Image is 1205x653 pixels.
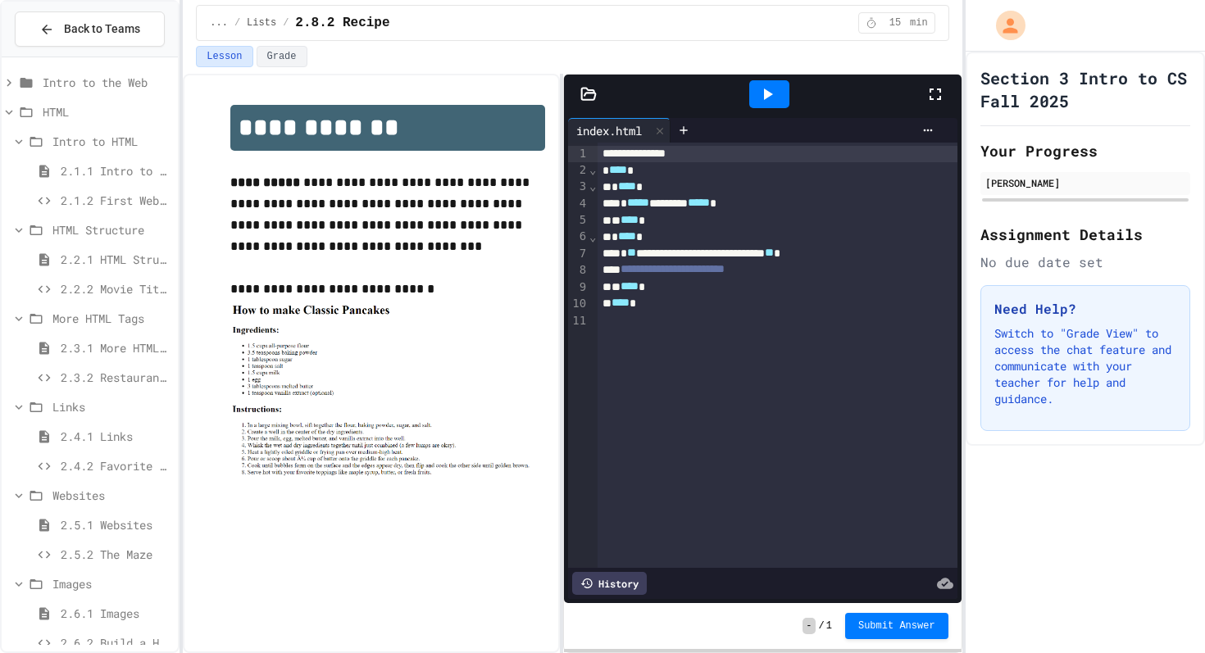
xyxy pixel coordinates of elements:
button: Submit Answer [845,613,948,639]
button: Grade [257,46,307,67]
div: No due date set [980,252,1190,272]
div: 1 [568,146,589,162]
div: index.html [568,122,650,139]
span: 2.6.2 Build a Homepage [61,634,171,651]
div: index.html [568,118,671,143]
span: Intro to the Web [43,74,171,91]
span: 2.1.2 First Webpage [61,192,171,209]
span: Intro to HTML [52,133,171,150]
span: 1 [826,619,832,633]
span: 2.1.1 Intro to HTML [61,162,171,179]
button: Lesson [196,46,252,67]
span: 2.8.2 Recipe [295,13,389,33]
span: Links [52,398,171,415]
div: History [572,572,647,595]
span: Back to Teams [64,20,140,38]
span: / [234,16,240,29]
div: 6 [568,229,589,245]
span: 2.3.2 Restaurant Menu [61,369,171,386]
div: 5 [568,212,589,229]
span: HTML Structure [52,221,171,238]
div: 8 [568,262,589,279]
span: 2.5.1 Websites [61,516,171,533]
span: Fold line [589,230,597,243]
span: ... [210,16,228,29]
span: HTML [43,103,171,120]
span: 2.5.2 The Maze [61,546,171,563]
span: / [819,619,825,633]
span: Fold line [589,163,597,176]
h3: Need Help? [994,299,1176,319]
span: Fold line [589,179,597,193]
h2: Assignment Details [980,223,1190,246]
span: min [910,16,928,29]
span: Submit Answer [858,619,935,633]
h2: Your Progress [980,139,1190,162]
span: 15 [882,16,908,29]
span: 2.4.1 Links [61,428,171,445]
button: Back to Teams [15,11,165,47]
div: 2 [568,162,589,179]
span: 2.2.2 Movie Title [61,280,171,297]
div: 3 [568,179,589,195]
h1: Section 3 Intro to CS Fall 2025 [980,66,1190,112]
span: 2.4.2 Favorite Links [61,457,171,474]
span: Images [52,575,171,592]
div: My Account [979,7,1030,44]
div: 4 [568,196,589,212]
span: 2.2.1 HTML Structure [61,251,171,268]
span: 2.3.1 More HTML Tags [61,339,171,356]
span: Lists [247,16,276,29]
div: [PERSON_NAME] [985,175,1185,190]
div: 10 [568,296,589,312]
p: Switch to "Grade View" to access the chat feature and communicate with your teacher for help and ... [994,325,1176,407]
span: More HTML Tags [52,310,171,327]
div: 11 [568,313,589,329]
div: 9 [568,279,589,296]
span: 2.6.1 Images [61,605,171,622]
span: Websites [52,487,171,504]
span: - [803,618,815,634]
div: 7 [568,246,589,262]
span: / [283,16,289,29]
